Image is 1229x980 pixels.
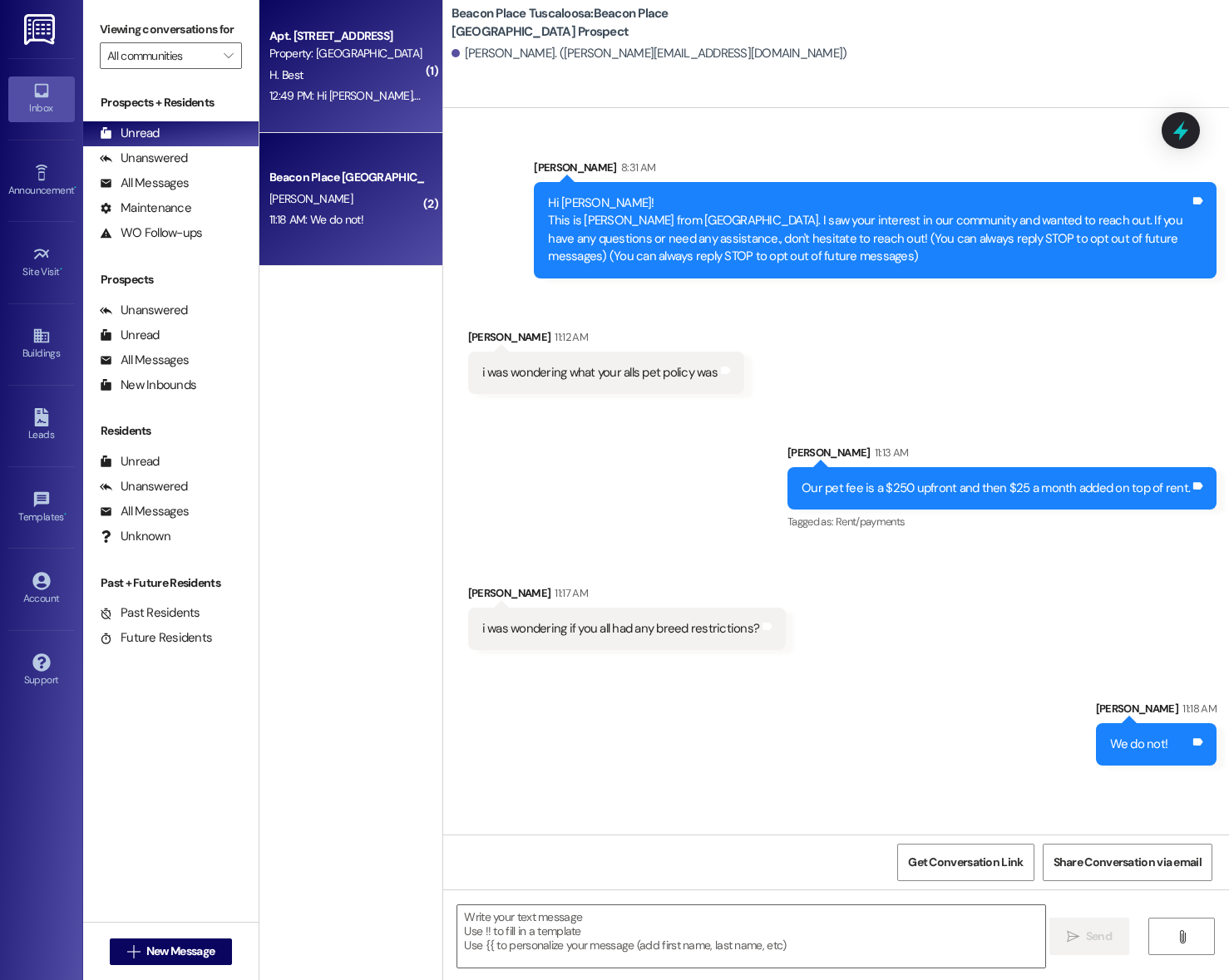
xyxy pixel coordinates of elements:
div: 12:49 PM: Hi [PERSON_NAME], Thank you so much! I will try to clean it again and see if that works. [269,88,735,103]
div: i was wondering if you all had any breed restrictions? [482,620,760,638]
div: Apt. [STREET_ADDRESS] [269,27,423,45]
div: All Messages [100,352,189,369]
span: • [74,182,77,194]
div: 8:31 AM [617,159,655,176]
b: Beacon Place Tuscaloosa: Beacon Place [GEOGRAPHIC_DATA] Prospect [452,5,784,41]
div: All Messages [100,503,189,520]
div: Unread [100,453,160,470]
span: Get Conversation Link [908,854,1023,871]
span: • [60,263,62,275]
div: WO Follow-ups [100,224,202,242]
i:  [1176,930,1188,943]
div: Beacon Place [GEOGRAPHIC_DATA] Prospect [269,169,423,186]
div: Tagged as: [787,510,1217,534]
img: ResiDesk Logo [24,14,58,45]
div: We do not! [1110,736,1168,753]
i:  [1067,930,1079,943]
div: Future Residents [100,629,212,647]
a: Buildings [8,322,75,367]
a: Inbox [8,76,75,121]
div: Unread [100,125,160,142]
div: Our pet fee is a $250 upfront and then $25 a month added on top of rent. [802,480,1190,497]
button: New Message [110,938,233,965]
div: Prospects [83,271,259,288]
span: Rent/payments [836,515,906,529]
span: • [64,509,67,520]
i:  [224,49,233,62]
div: 11:18 AM: We do not! [269,212,363,227]
div: [PERSON_NAME]. ([PERSON_NAME][EMAIL_ADDRESS][DOMAIN_NAME]) [452,45,847,62]
div: 11:13 AM [871,444,909,461]
button: Send [1049,918,1130,955]
input: All communities [107,42,215,69]
div: [PERSON_NAME] [787,444,1217,467]
div: [PERSON_NAME] [468,328,744,352]
div: 11:12 AM [550,328,588,346]
span: H. Best [269,67,303,82]
div: [PERSON_NAME] [1096,700,1217,723]
a: Support [8,648,75,693]
a: Site Visit • [8,240,75,285]
span: [PERSON_NAME] [269,191,353,206]
div: Unread [100,327,160,344]
label: Viewing conversations for [100,17,242,42]
i:  [127,945,140,958]
span: Send [1086,928,1112,945]
div: Property: [GEOGRAPHIC_DATA] [GEOGRAPHIC_DATA] [269,45,423,62]
div: 11:18 AM [1178,700,1217,717]
button: Get Conversation Link [897,844,1034,881]
div: [PERSON_NAME] [468,584,787,608]
div: Unknown [100,528,170,545]
div: Hi [PERSON_NAME]! This is [PERSON_NAME] from [GEOGRAPHIC_DATA]. I saw your interest in our commun... [548,195,1190,266]
span: Share Conversation via email [1054,854,1202,871]
div: Past Residents [100,604,200,622]
span: New Message [146,943,215,960]
div: Past + Future Residents [83,574,259,592]
a: Leads [8,403,75,448]
div: Unanswered [100,478,188,495]
div: Unanswered [100,150,188,167]
div: 11:17 AM [550,584,588,602]
div: Prospects + Residents [83,94,259,111]
a: Account [8,567,75,612]
div: Unanswered [100,302,188,319]
div: i was wondering what your alls pet policy was [482,364,718,382]
div: New Inbounds [100,377,196,394]
div: Maintenance [100,199,191,217]
div: Residents [83,422,259,440]
div: All Messages [100,175,189,192]
button: Share Conversation via email [1043,844,1212,881]
div: [PERSON_NAME] [534,159,1217,182]
a: Templates • [8,485,75,530]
